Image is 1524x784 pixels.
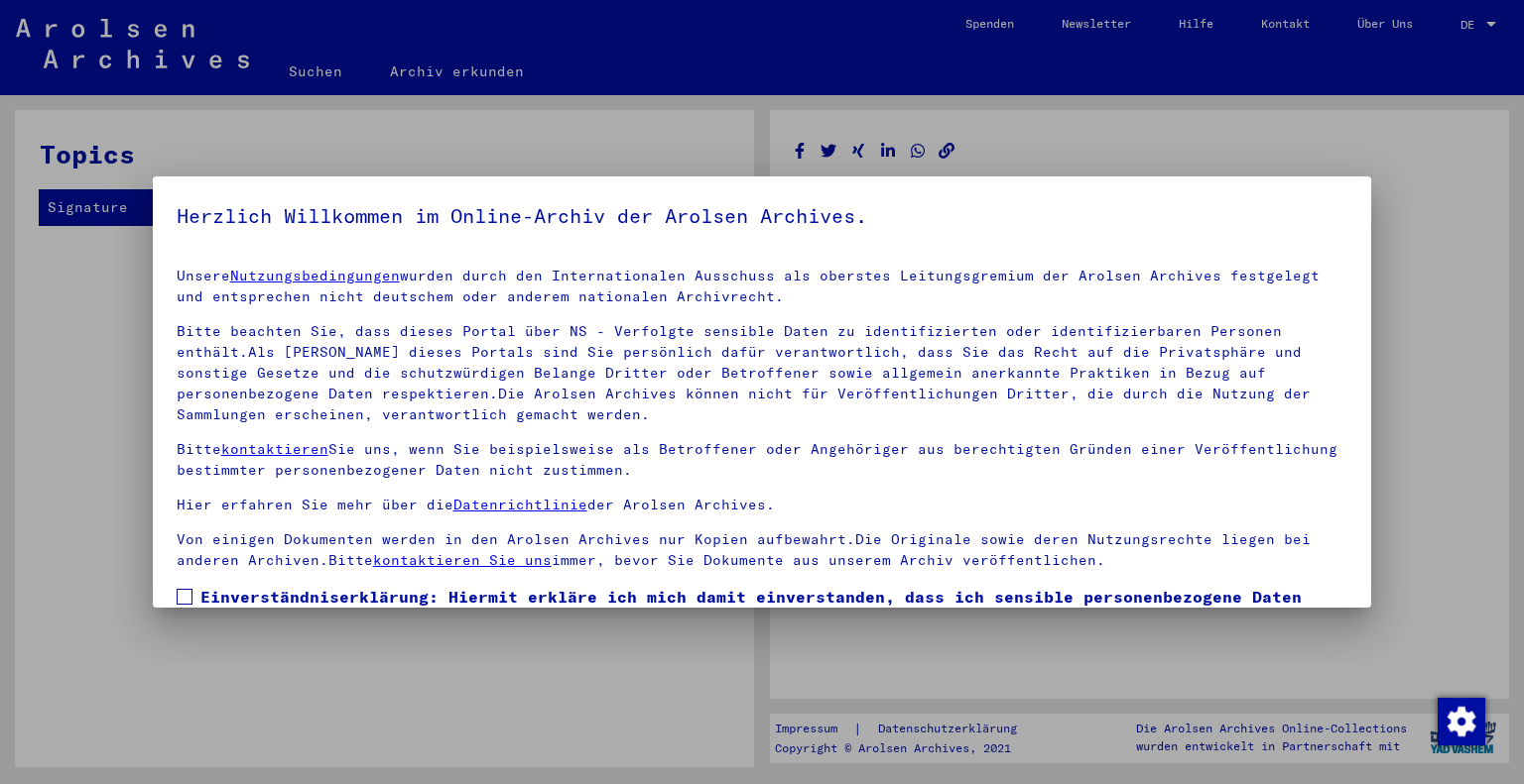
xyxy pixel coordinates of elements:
a: Nutzungsbedingungen [230,267,400,284]
p: Unsere wurden durch den Internationalen Ausschuss als oberstes Leitungsgremium der Arolsen Archiv... [177,266,1348,307]
p: Hier erfahren Sie mehr über die der Arolsen Archives. [177,495,1348,515]
p: Bitte Sie uns, wenn Sie beispielsweise als Betroffener oder Angehöriger aus berechtigten Gründen ... [177,439,1348,481]
img: Zustimmung ändern [1438,698,1485,745]
p: Von einigen Dokumenten werden in den Arolsen Archives nur Kopien aufbewahrt.Die Originale sowie d... [177,529,1348,571]
p: Bitte beachten Sie, dass dieses Portal über NS - Verfolgte sensible Daten zu identifizierten oder... [177,321,1348,425]
span: Einverständniserklärung: Hiermit erkläre ich mich damit einverstanden, dass ich sensible personen... [200,585,1348,680]
a: kontaktieren [221,440,328,458]
h5: Herzlich Willkommen im Online-Archiv der Arolsen Archives. [177,200,1348,232]
a: Datenrichtlinie [453,496,587,513]
a: kontaktieren Sie uns [373,551,552,569]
